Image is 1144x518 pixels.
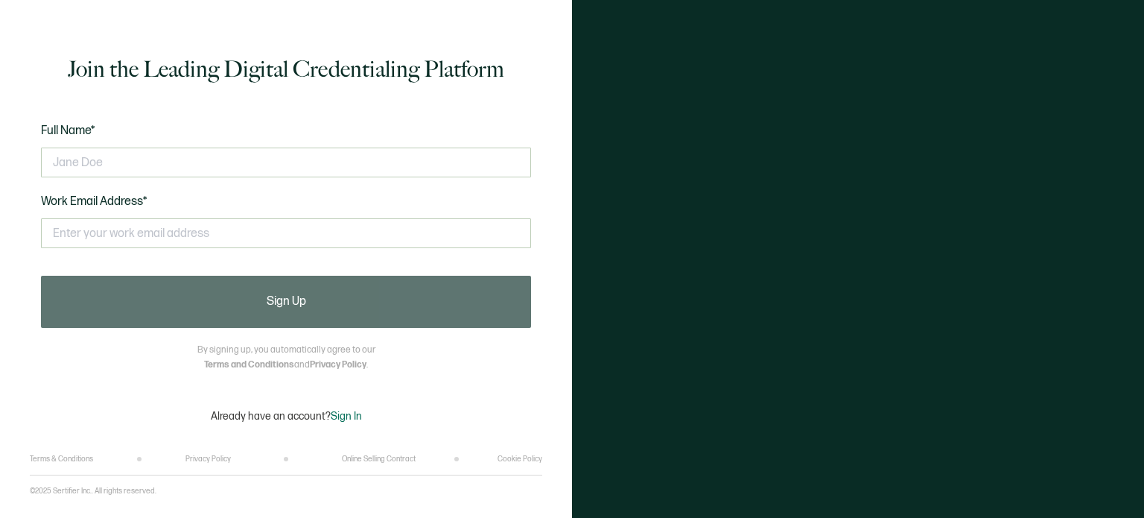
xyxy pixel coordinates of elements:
input: Jane Doe [41,148,531,177]
p: By signing up, you automatically agree to our and . [197,343,375,373]
a: Cookie Policy [498,455,542,464]
button: Sign Up [41,276,531,328]
span: Sign In [331,410,362,423]
p: Already have an account? [211,410,362,423]
span: Work Email Address* [41,195,147,209]
a: Terms & Conditions [30,455,93,464]
a: Terms and Conditions [204,359,294,370]
input: Enter your work email address [41,218,531,248]
span: Full Name* [41,124,95,138]
a: Privacy Policy [310,359,366,370]
h1: Join the Leading Digital Credentialing Platform [68,54,504,84]
span: Sign Up [267,296,306,308]
a: Privacy Policy [185,455,231,464]
a: Online Selling Contract [342,455,416,464]
p: ©2025 Sertifier Inc.. All rights reserved. [30,487,156,496]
